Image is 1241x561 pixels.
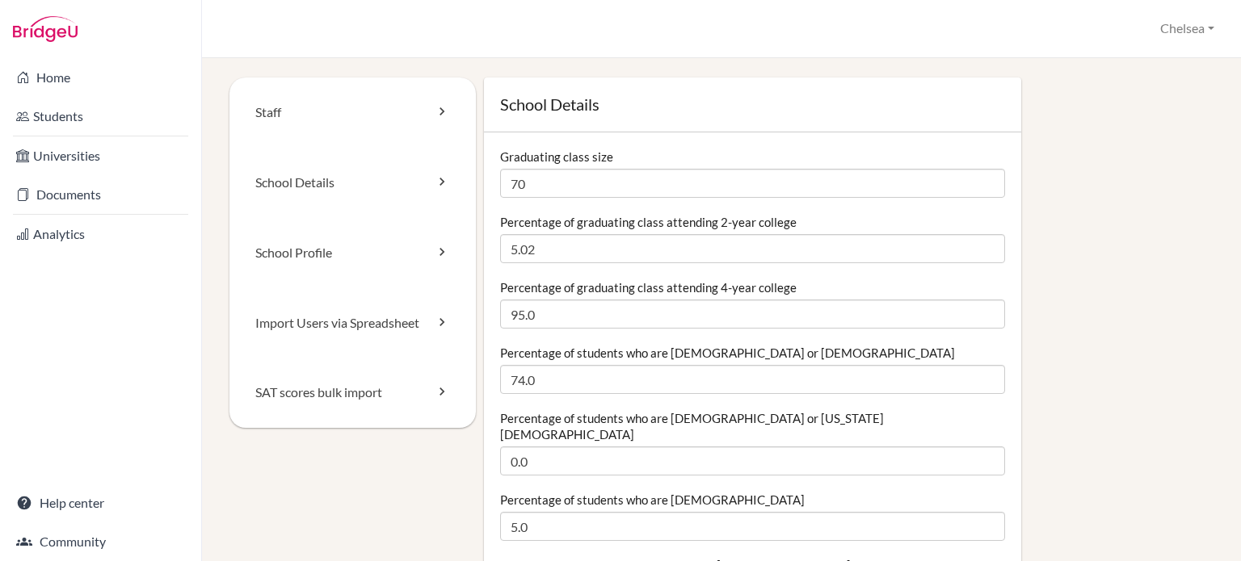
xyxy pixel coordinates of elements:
button: Chelsea [1153,14,1222,44]
a: Students [3,100,198,132]
h1: School Details [500,94,1005,115]
a: SAT scores bulk import [229,358,476,428]
a: Import Users via Spreadsheet [229,288,476,358]
label: Percentage of students who are [DEMOGRAPHIC_DATA] or [US_STATE][DEMOGRAPHIC_DATA] [500,410,1005,442]
label: Percentage of students who are [DEMOGRAPHIC_DATA] [500,492,805,508]
label: Percentage of students who are [DEMOGRAPHIC_DATA] or [DEMOGRAPHIC_DATA] [500,345,955,361]
a: Documents [3,178,198,211]
a: Universities [3,140,198,172]
a: School Profile [229,218,476,288]
img: Bridge-U [13,16,78,42]
label: Percentage of graduating class attending 2-year college [500,214,797,230]
a: Analytics [3,218,198,250]
label: Percentage of graduating class attending 4-year college [500,279,797,295]
a: Help center [3,487,198,519]
a: School Details [229,148,476,218]
a: Home [3,61,198,94]
a: Community [3,525,198,558]
a: Staff [229,77,476,148]
label: Graduating class size [500,149,613,165]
